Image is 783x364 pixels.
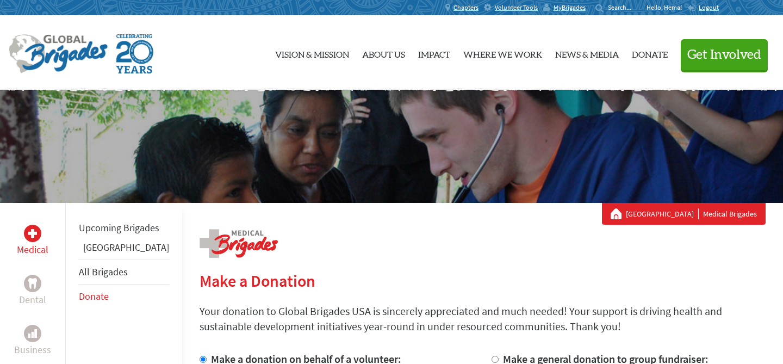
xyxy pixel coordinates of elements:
div: Medical [24,225,41,242]
button: Get Involved [681,39,768,70]
img: Dental [28,278,37,288]
a: All Brigades [79,266,128,278]
img: logo-medical.png [200,229,278,258]
a: Logout [687,3,719,12]
li: Panama [79,240,169,260]
p: Your donation to Global Brigades USA is sincerely appreciated and much needed! Your support is dr... [200,304,766,334]
img: Medical [28,229,37,238]
a: BusinessBusiness [14,325,51,357]
a: DentalDental [19,275,46,307]
a: MedicalMedical [17,225,48,257]
span: Get Involved [687,48,761,61]
h2: Make a Donation [200,271,766,291]
li: Upcoming Brigades [79,216,169,240]
p: Business [14,342,51,357]
a: News & Media [555,24,619,81]
span: Logout [699,3,719,11]
a: Upcoming Brigades [79,221,159,234]
a: [GEOGRAPHIC_DATA] [626,208,699,219]
a: [GEOGRAPHIC_DATA] [83,241,169,254]
div: Dental [24,275,41,292]
a: Impact [418,24,450,81]
li: Donate [79,285,169,309]
p: Dental [19,292,46,307]
span: Volunteer Tools [495,3,538,12]
p: Hello, Hema! [647,3,687,12]
div: Business [24,325,41,342]
a: Vision & Mission [275,24,349,81]
a: Donate [79,290,109,303]
a: Donate [632,24,668,81]
input: Search... [608,3,639,11]
img: Global Brigades Logo [9,34,108,73]
p: Medical [17,242,48,257]
img: Global Brigades Celebrating 20 Years [116,34,153,73]
div: Medical Brigades [611,208,757,219]
li: All Brigades [79,260,169,285]
img: Business [28,329,37,338]
span: Chapters [453,3,478,12]
a: Where We Work [463,24,542,81]
a: About Us [362,24,405,81]
span: MyBrigades [554,3,586,12]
